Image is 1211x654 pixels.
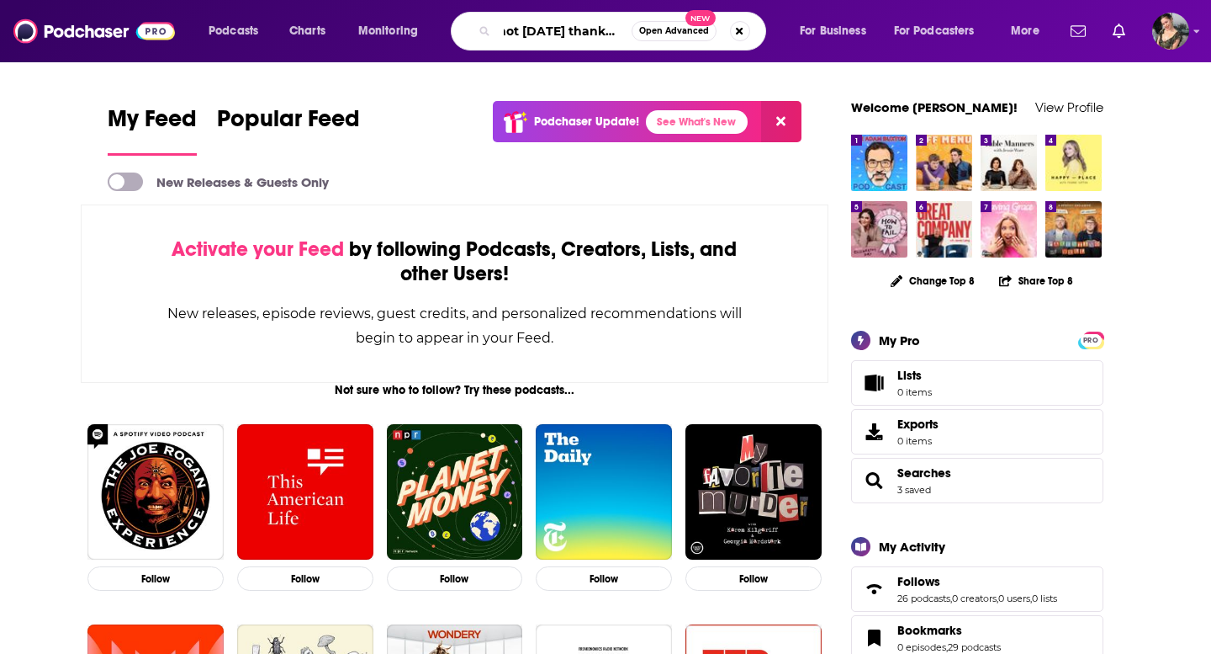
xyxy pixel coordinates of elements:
[857,626,891,650] a: Bookmarks
[997,593,998,604] span: ,
[981,135,1037,191] img: Table Manners with Jessie Ware
[1064,17,1092,45] a: Show notifications dropdown
[851,201,907,258] img: How To Fail With Elizabeth Day
[646,110,748,134] a: See What's New
[857,420,891,444] span: Exports
[497,18,632,45] input: Search podcasts, credits, & more...
[897,641,946,653] a: 0 episodes
[289,19,325,43] span: Charts
[1081,334,1101,347] span: PRO
[1035,99,1103,115] a: View Profile
[857,577,891,601] a: Follows
[217,104,360,143] span: Popular Feed
[536,424,672,561] img: The Daily
[851,409,1103,455] a: Exports
[981,201,1037,258] img: Saving Grace
[851,566,1103,612] span: Follows
[1011,19,1039,43] span: More
[108,104,197,156] a: My Feed
[278,18,336,45] a: Charts
[536,566,672,591] button: Follow
[685,10,716,26] span: New
[897,368,932,383] span: Lists
[857,469,891,492] a: Searches
[467,12,782,51] div: Search podcasts, credits, & more...
[1152,13,1189,50] span: Logged in as Flossie22
[897,574,1057,589] a: Follows
[897,417,939,432] span: Exports
[1045,135,1102,191] img: Happy Place
[166,237,743,286] div: by following Podcasts, Creators, Lists, and other Users!
[897,484,931,496] a: 3 saved
[851,135,907,191] img: THE ADAM BUXTON PODCAST
[897,574,940,589] span: Follows
[948,641,1001,653] a: 29 podcasts
[87,424,224,561] img: The Joe Rogan Experience
[952,593,997,604] a: 0 creators
[13,15,175,47] img: Podchaser - Follow, Share and Rate Podcasts
[999,18,1060,45] button: open menu
[894,19,975,43] span: For Podcasters
[1081,332,1101,345] a: PRO
[108,173,329,191] a: New Releases & Guests Only
[81,383,828,397] div: Not sure who to follow? Try these podcasts...
[685,566,822,591] button: Follow
[950,593,952,604] span: ,
[217,104,360,156] a: Popular Feed
[166,301,743,350] div: New releases, episode reviews, guest credits, and personalized recommendations will begin to appe...
[998,593,1030,604] a: 0 users
[632,21,717,41] button: Open AdvancedNew
[880,270,985,291] button: Change Top 8
[1152,13,1189,50] img: User Profile
[897,368,922,383] span: Lists
[197,18,280,45] button: open menu
[534,114,639,129] p: Podchaser Update!
[172,237,344,262] span: Activate your Feed
[108,104,197,143] span: My Feed
[237,566,373,591] button: Follow
[851,360,1103,406] a: Lists
[916,201,972,258] img: Great Company with Jamie Laing
[879,539,945,555] div: My Activity
[87,566,224,591] button: Follow
[897,623,962,638] span: Bookmarks
[998,264,1074,297] button: Share Top 8
[685,424,822,561] img: My Favorite Murder with Karen Kilgariff and Georgia Hardstark
[1032,593,1057,604] a: 0 lists
[897,465,951,481] a: Searches
[946,641,948,653] span: ,
[387,424,523,561] img: Planet Money
[897,623,1001,638] a: Bookmarks
[851,99,1018,115] a: Welcome [PERSON_NAME]!
[851,458,1103,503] span: Searches
[1030,593,1032,604] span: ,
[209,19,258,43] span: Podcasts
[897,593,950,604] a: 26 podcasts
[1045,201,1102,258] img: Parenting Hell with Rob Beckett and Josh Widdicombe
[916,135,972,191] img: Off Menu with Ed Gamble and James Acaster
[883,18,999,45] button: open menu
[237,424,373,561] img: This American Life
[358,19,418,43] span: Monitoring
[387,566,523,591] button: Follow
[879,332,920,348] div: My Pro
[857,371,891,395] span: Lists
[897,435,939,447] span: 0 items
[788,18,887,45] button: open menu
